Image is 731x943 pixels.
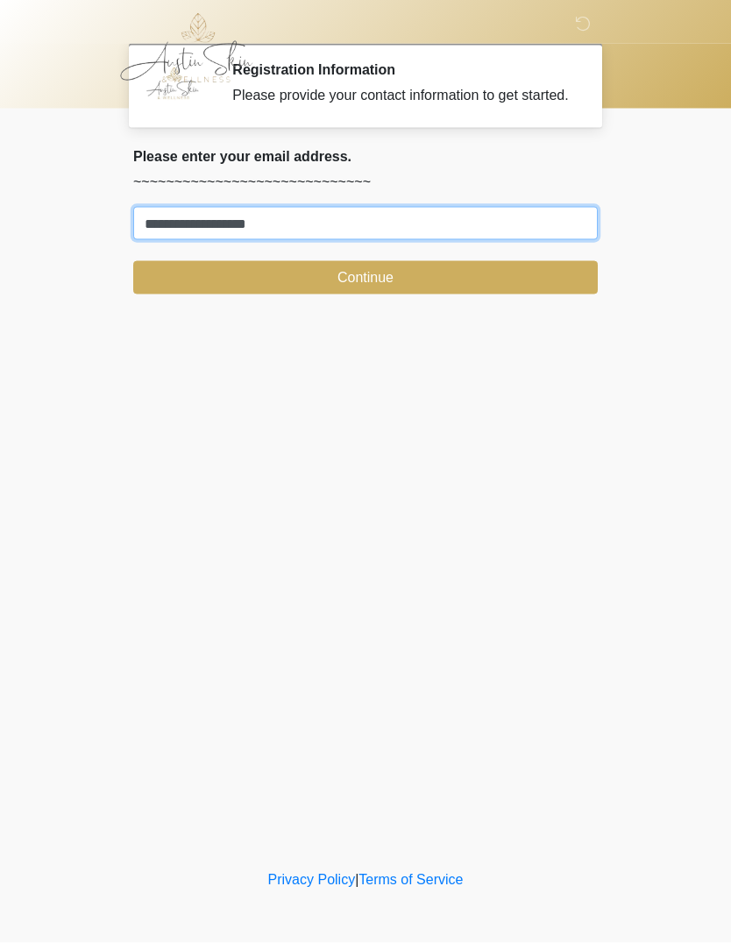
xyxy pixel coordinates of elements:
[116,13,271,83] img: Austin Skin & Wellness Logo
[133,148,598,165] h2: Please enter your email address.
[133,261,598,294] button: Continue
[355,872,358,887] a: |
[133,172,598,193] p: ~~~~~~~~~~~~~~~~~~~~~~~~~~~~~
[268,872,356,887] a: Privacy Policy
[358,872,463,887] a: Terms of Service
